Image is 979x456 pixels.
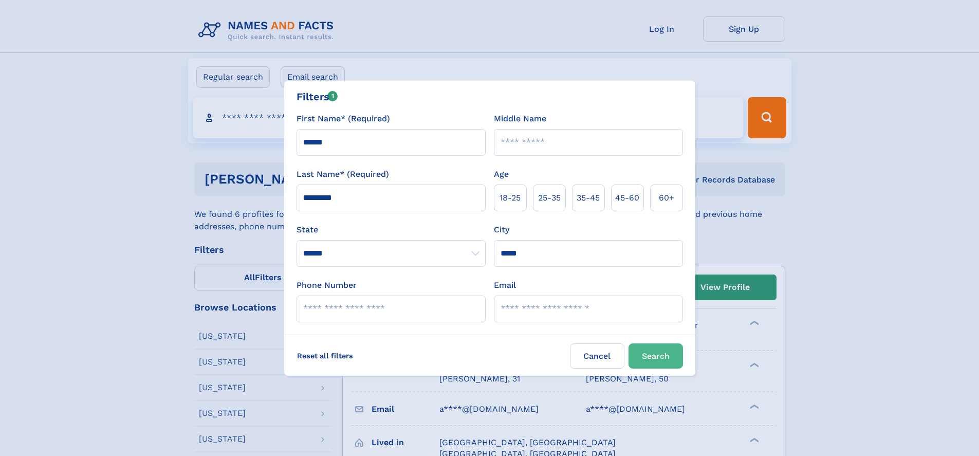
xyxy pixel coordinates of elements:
span: 18‑25 [500,192,521,204]
div: Filters [297,89,338,104]
label: Age [494,168,509,180]
label: City [494,224,509,236]
button: Search [629,343,683,369]
label: Reset all filters [290,343,360,368]
span: 35‑45 [577,192,600,204]
span: 60+ [659,192,674,204]
label: Cancel [570,343,624,369]
label: Last Name* (Required) [297,168,389,180]
label: Email [494,279,516,291]
label: Middle Name [494,113,546,125]
label: State [297,224,486,236]
label: Phone Number [297,279,357,291]
span: 25‑35 [538,192,561,204]
span: 45‑60 [615,192,639,204]
label: First Name* (Required) [297,113,390,125]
